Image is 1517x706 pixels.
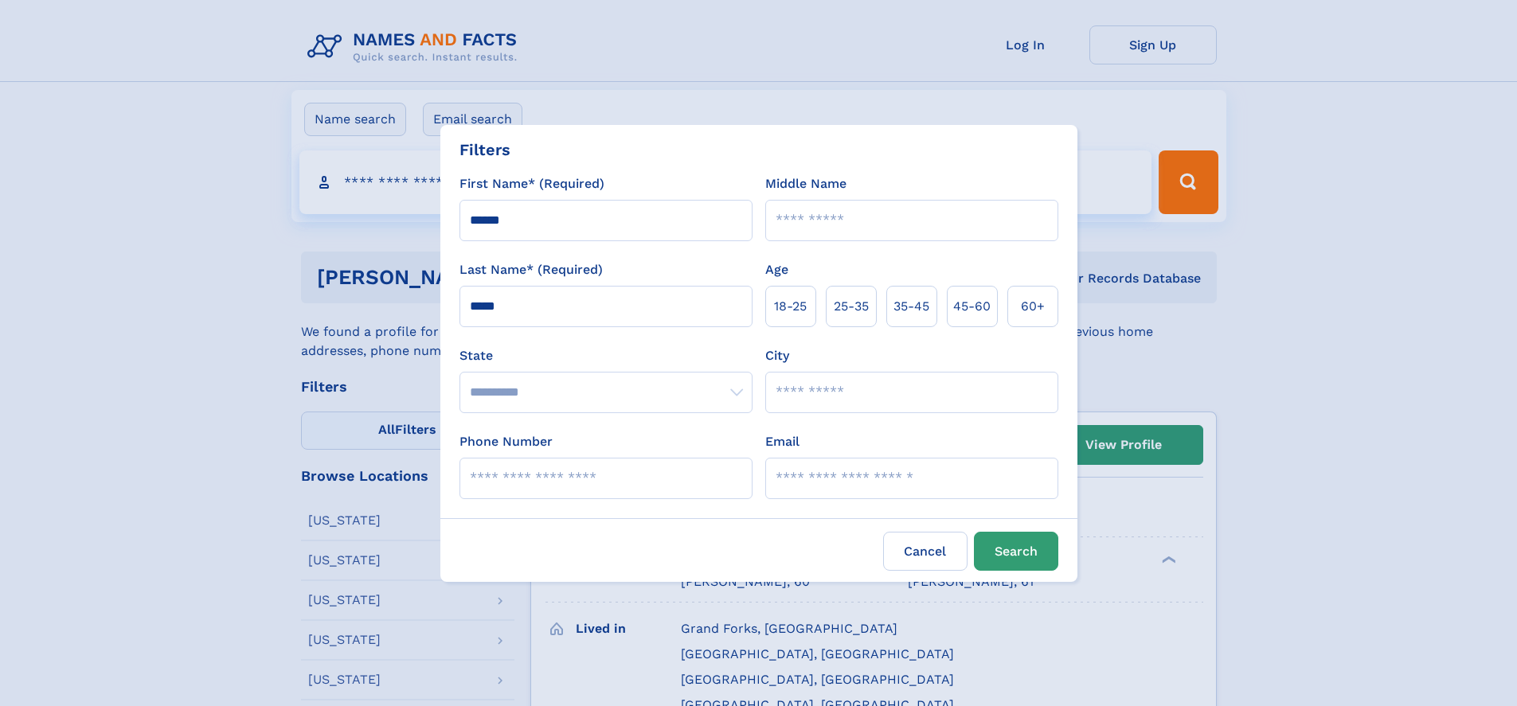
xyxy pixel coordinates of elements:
[459,346,753,365] label: State
[834,297,869,316] span: 25‑35
[459,432,553,451] label: Phone Number
[459,138,510,162] div: Filters
[459,174,604,193] label: First Name* (Required)
[974,532,1058,571] button: Search
[893,297,929,316] span: 35‑45
[883,532,968,571] label: Cancel
[953,297,991,316] span: 45‑60
[765,346,789,365] label: City
[765,174,846,193] label: Middle Name
[765,260,788,279] label: Age
[774,297,807,316] span: 18‑25
[459,260,603,279] label: Last Name* (Required)
[1021,297,1045,316] span: 60+
[765,432,800,451] label: Email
